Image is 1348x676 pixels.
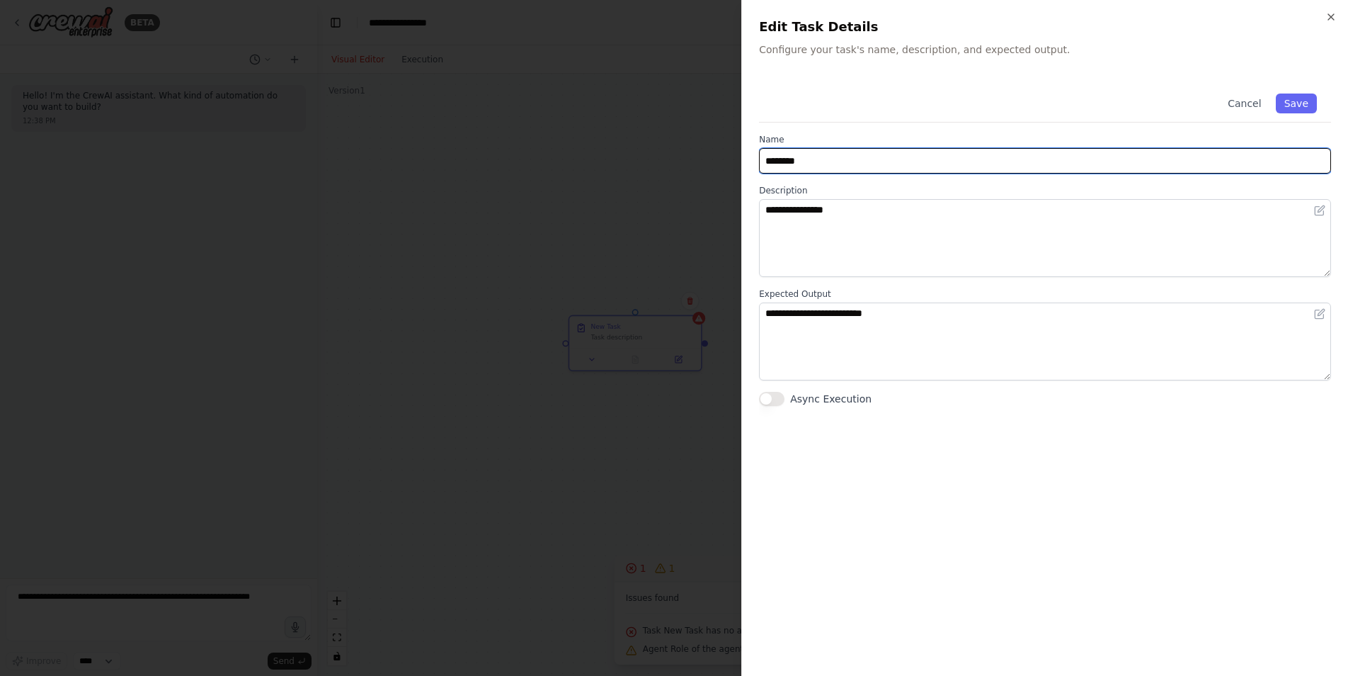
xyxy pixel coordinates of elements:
p: Configure your task's name, description, and expected output. [759,43,1331,57]
label: Name [759,134,1331,145]
label: Expected Output [759,288,1331,300]
button: Open in editor [1311,305,1328,322]
h2: Edit Task Details [759,17,1331,37]
label: Async Execution [790,392,872,406]
label: Description [759,185,1331,196]
button: Save [1276,94,1317,113]
button: Open in editor [1311,202,1328,219]
button: Cancel [1219,94,1269,113]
